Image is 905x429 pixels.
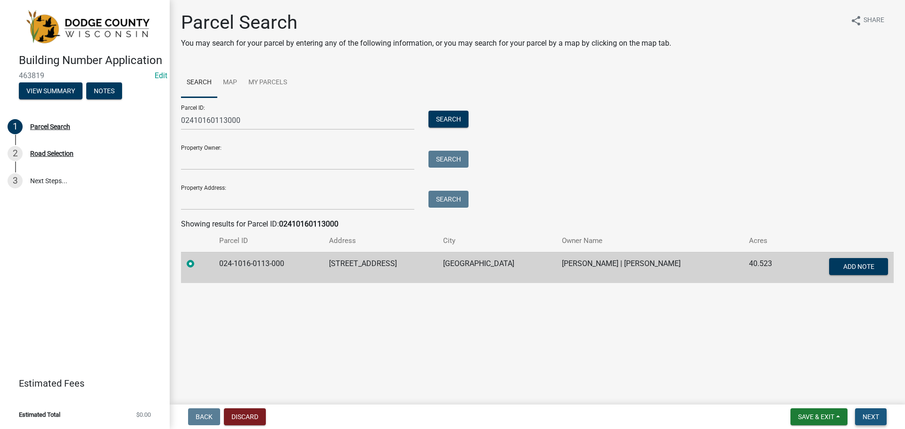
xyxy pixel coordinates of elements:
[556,252,743,283] td: [PERSON_NAME] | [PERSON_NAME]
[30,123,70,130] div: Parcel Search
[181,68,217,98] a: Search
[843,262,874,270] span: Add Note
[181,11,671,34] h1: Parcel Search
[743,230,793,252] th: Acres
[136,412,151,418] span: $0.00
[181,38,671,49] p: You may search for your parcel by entering any of the following information, or you may search fo...
[181,219,894,230] div: Showing results for Parcel ID:
[243,68,293,98] a: My Parcels
[428,111,469,128] button: Search
[155,71,167,80] a: Edit
[279,219,338,228] strong: 02410160113000
[19,71,151,80] span: 463819
[864,15,884,26] span: Share
[30,150,74,157] div: Road Selection
[437,252,556,283] td: [GEOGRAPHIC_DATA]
[8,119,23,134] div: 1
[19,88,82,95] wm-modal-confirm: Summary
[855,408,887,425] button: Next
[19,412,60,418] span: Estimated Total
[214,252,323,283] td: 024-1016-0113-000
[155,71,167,80] wm-modal-confirm: Edit Application Number
[188,408,220,425] button: Back
[224,408,266,425] button: Discard
[217,68,243,98] a: Map
[19,54,162,67] h4: Building Number Application
[428,151,469,168] button: Search
[8,146,23,161] div: 2
[428,191,469,208] button: Search
[790,408,847,425] button: Save & Exit
[214,230,323,252] th: Parcel ID
[8,173,23,188] div: 3
[19,10,155,44] img: Dodge County, Wisconsin
[829,258,888,275] button: Add Note
[556,230,743,252] th: Owner Name
[323,230,437,252] th: Address
[863,413,879,421] span: Next
[743,252,793,283] td: 40.523
[850,15,862,26] i: share
[86,82,122,99] button: Notes
[8,374,155,393] a: Estimated Fees
[19,82,82,99] button: View Summary
[86,88,122,95] wm-modal-confirm: Notes
[196,413,213,421] span: Back
[323,252,437,283] td: [STREET_ADDRESS]
[437,230,556,252] th: City
[798,413,834,421] span: Save & Exit
[843,11,892,30] button: shareShare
